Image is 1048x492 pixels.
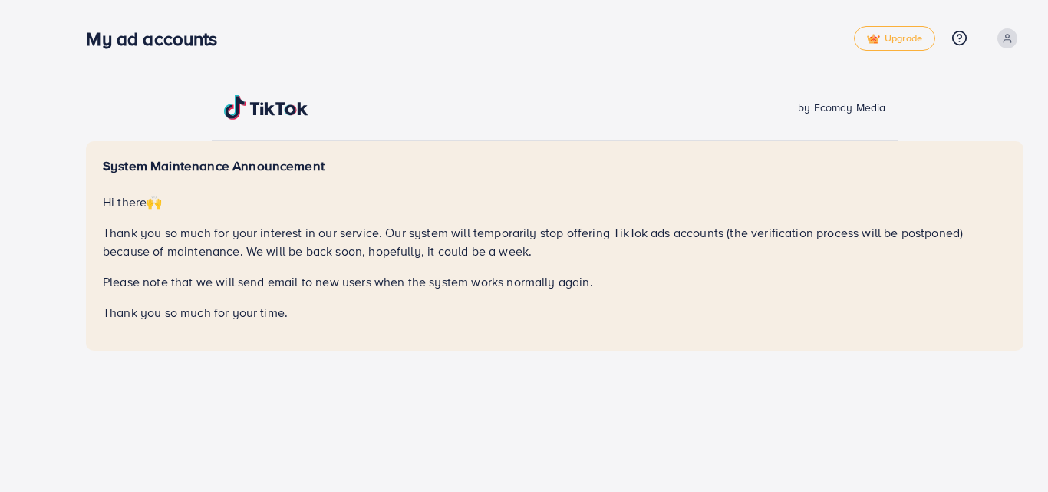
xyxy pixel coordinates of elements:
[103,303,1007,322] p: Thank you so much for your time.
[103,272,1007,291] p: Please note that we will send email to new users when the system works normally again.
[86,28,229,50] h3: My ad accounts
[103,158,1007,174] h5: System Maintenance Announcement
[867,34,880,45] img: tick
[147,193,162,210] span: 🙌
[103,223,1007,260] p: Thank you so much for your interest in our service. Our system will temporarily stop offering Tik...
[867,33,922,45] span: Upgrade
[854,26,935,51] a: tickUpgrade
[798,100,885,115] span: by Ecomdy Media
[103,193,1007,211] p: Hi there
[224,95,308,120] img: TikTok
